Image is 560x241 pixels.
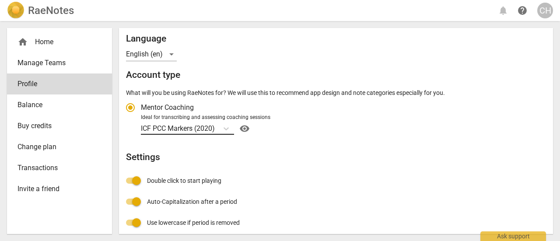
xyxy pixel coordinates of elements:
[7,94,112,115] a: Balance
[126,70,546,80] h2: Account type
[126,97,546,136] div: Account type
[28,4,74,17] h2: RaeNotes
[238,123,252,134] span: visibility
[7,31,112,52] div: Home
[238,122,252,136] button: Help
[141,123,215,133] p: ICF PCC Markers (2020)
[7,157,112,178] a: Transactions
[141,114,543,122] div: Ideal for transcribing and assessing coaching sessions
[126,33,546,44] h2: Language
[17,37,28,47] span: home
[126,47,177,61] div: English (en)
[7,2,74,19] a: LogoRaeNotes
[7,178,112,199] a: Invite a friend
[17,142,94,152] span: Change plan
[17,121,94,131] span: Buy credits
[17,163,94,173] span: Transactions
[216,124,217,133] input: Ideal for transcribing and assessing coaching sessionsICF PCC Markers (2020)Help
[234,122,252,136] a: Help
[480,231,546,241] div: Ask support
[17,184,94,194] span: Invite a friend
[147,197,237,206] span: Auto-Capitalization after a period
[126,88,546,98] p: What will you be using RaeNotes for? We will use this to recommend app design and note categories...
[7,136,112,157] a: Change plan
[141,102,194,112] span: Mentor Coaching
[147,176,221,185] span: Double click to start playing
[537,3,553,18] button: CH
[17,100,94,110] span: Balance
[7,115,112,136] a: Buy credits
[17,37,94,47] div: Home
[126,152,546,163] h2: Settings
[517,5,528,16] span: help
[514,3,530,18] a: Help
[7,73,112,94] a: Profile
[7,2,24,19] img: Logo
[17,79,94,89] span: Profile
[147,218,240,227] span: Use lowercase if period is removed
[7,52,112,73] a: Manage Teams
[17,58,94,68] span: Manage Teams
